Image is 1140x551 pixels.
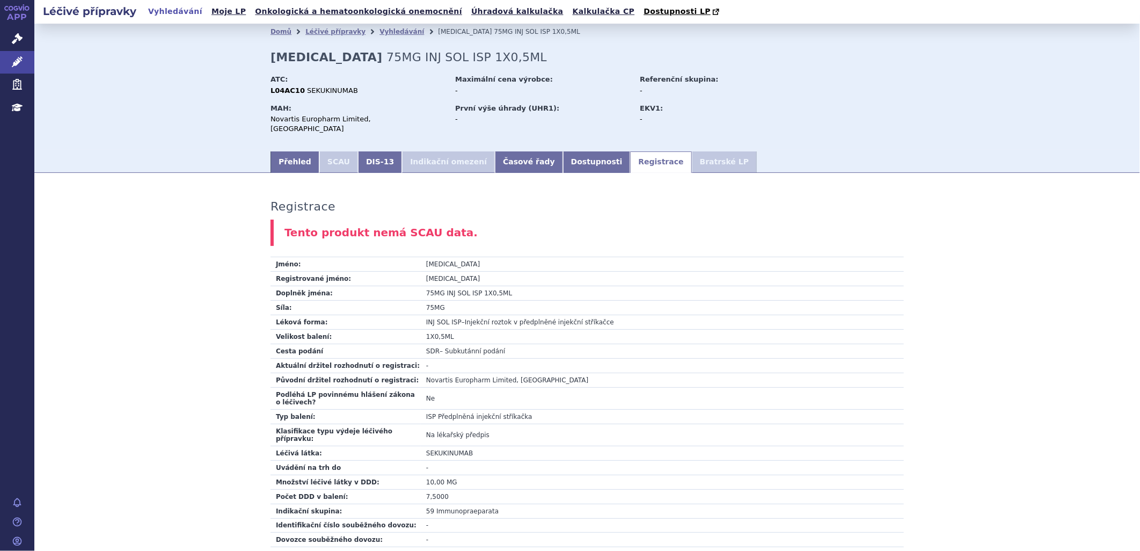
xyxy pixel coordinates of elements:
[271,151,319,173] a: Přehled
[421,300,904,315] td: 75MG
[426,508,434,515] span: 59
[421,373,904,387] td: Novartis Europharm Limited, [GEOGRAPHIC_DATA]
[494,28,580,35] span: 75MG INJ SOL ISP 1X0,5ML
[640,75,718,83] strong: Referenční skupina:
[421,424,904,446] td: Na lékařský předpis
[455,75,553,83] strong: Maximální cena výrobce:
[379,28,424,35] a: Vyhledávání
[271,533,421,547] td: Dovozce souběžného dovozu:
[455,86,630,96] div: -
[421,257,904,272] td: [MEDICAL_DATA]
[271,50,382,64] strong: [MEDICAL_DATA]
[271,518,421,533] td: Identifikační číslo souběžného dovozu:
[271,300,421,315] td: Síla:
[271,504,421,518] td: Indikační skupina:
[640,104,663,112] strong: EKV1:
[421,271,904,286] td: [MEDICAL_DATA]
[271,104,291,112] strong: MAH:
[640,4,725,19] a: Dostupnosti LP
[34,4,145,19] h2: Léčivé přípravky
[271,257,421,272] td: Jméno:
[426,413,436,421] span: ISP
[569,4,638,19] a: Kalkulačka CP
[271,475,421,489] td: Množství léčivé látky v DDD:
[421,518,904,533] td: -
[271,286,421,300] td: Doplněk jména:
[271,387,421,409] td: Podléhá LP povinnému hlášení zákona o léčivech?
[271,315,421,329] td: Léková forma:
[421,329,904,344] td: 1X0,5ML
[421,358,904,373] td: -
[271,489,421,504] td: Počet DDD v balení:
[421,315,904,329] td: –
[386,50,547,64] span: 75MG INJ SOL ISP 1X0,5ML
[271,460,421,475] td: Uvádění na trh do
[305,28,366,35] a: Léčivé přípravky
[426,347,440,355] span: SDR
[271,424,421,446] td: Klasifikace typu výdeje léčivého přípravku:
[630,151,691,173] a: Registrace
[271,114,445,134] div: Novartis Europharm Limited, [GEOGRAPHIC_DATA]
[421,533,904,547] td: -
[426,318,462,326] span: INJ SOL ISP
[271,200,335,214] h3: Registrace
[465,318,614,326] span: Injekční roztok v předplněné injekční stříkačce
[307,86,358,95] span: SEKUKINUMAB
[640,114,761,124] div: -
[271,344,421,358] td: Cesta podání
[455,114,630,124] div: -
[271,28,291,35] a: Domů
[563,151,631,173] a: Dostupnosti
[271,86,305,95] strong: L04AC10
[426,479,444,486] span: 10,00
[271,446,421,460] td: Léčivá látka:
[358,151,402,173] a: DIS-13
[271,271,421,286] td: Registrované jméno:
[271,220,904,246] div: Tento produkt nemá SCAU data.
[455,104,559,112] strong: První výše úhrady (UHR1):
[438,28,492,35] span: [MEDICAL_DATA]
[495,151,563,173] a: Časové řady
[271,75,288,83] strong: ATC:
[644,7,711,16] span: Dostupnosti LP
[421,387,904,409] td: Ne
[640,86,761,96] div: -
[421,446,904,460] td: SEKUKINUMAB
[447,479,457,486] span: MG
[271,409,421,424] td: Typ balení:
[271,329,421,344] td: Velikost balení:
[271,373,421,387] td: Původní držitel rozhodnutí o registraci:
[421,489,904,504] td: 7,5000
[271,358,421,373] td: Aktuální držitel rozhodnutí o registraci:
[208,4,249,19] a: Moje LP
[421,286,904,300] td: 75MG INJ SOL ISP 1X0,5ML
[252,4,465,19] a: Onkologická a hematoonkologická onemocnění
[468,4,567,19] a: Úhradová kalkulačka
[421,344,904,358] td: – Subkutánní podání
[421,460,904,475] td: -
[438,413,532,421] span: Předplněná injekční stříkačka
[436,508,499,515] span: Immunopraeparata
[145,4,206,19] a: Vyhledávání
